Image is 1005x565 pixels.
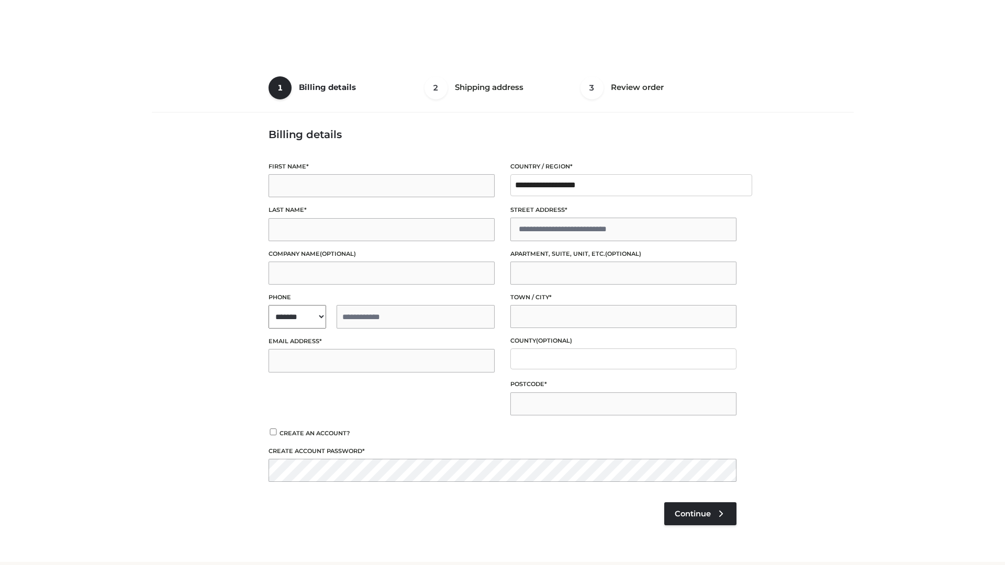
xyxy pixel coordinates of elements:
label: Town / City [510,292,736,302]
span: Review order [611,82,664,92]
span: 2 [425,76,448,99]
label: Street address [510,205,736,215]
label: Email address [269,336,495,346]
span: Continue [675,509,711,518]
span: Shipping address [455,82,523,92]
label: Postcode [510,379,736,389]
span: 1 [269,76,292,99]
input: Create an account? [269,428,278,435]
label: First name [269,162,495,172]
label: Last name [269,205,495,215]
label: Create account password [269,446,736,456]
label: Phone [269,292,495,302]
label: Country / Region [510,162,736,172]
h3: Billing details [269,128,736,141]
label: County [510,336,736,346]
span: (optional) [605,250,641,257]
span: 3 [580,76,604,99]
span: Billing details [299,82,356,92]
a: Continue [664,502,736,525]
label: Apartment, suite, unit, etc. [510,249,736,259]
span: (optional) [536,337,572,344]
span: Create an account? [280,430,350,437]
span: (optional) [320,250,356,257]
label: Company name [269,249,495,259]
